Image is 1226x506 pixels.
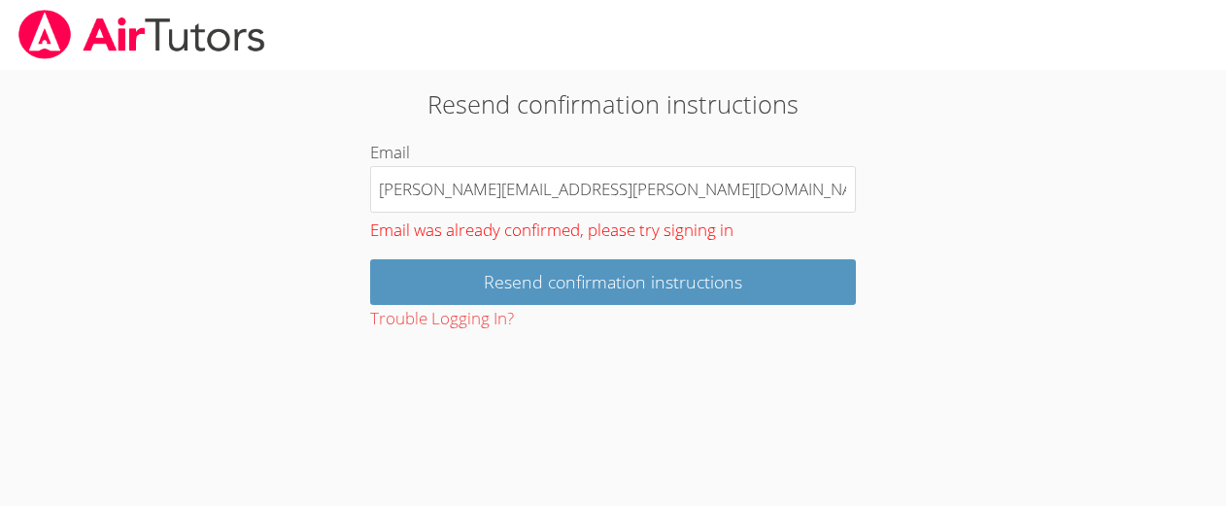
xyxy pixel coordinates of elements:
h2: Resend confirmation instructions [282,85,943,122]
div: Email was already confirmed, please try signing in [370,213,856,245]
img: airtutors_banner-c4298cdbf04f3fff15de1276eac7730deb9818008684d7c2e4769d2f7ddbe033.png [17,10,267,59]
label: Email [370,141,410,163]
input: Resend confirmation instructions [370,259,856,305]
button: Trouble Logging In? [370,305,514,333]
